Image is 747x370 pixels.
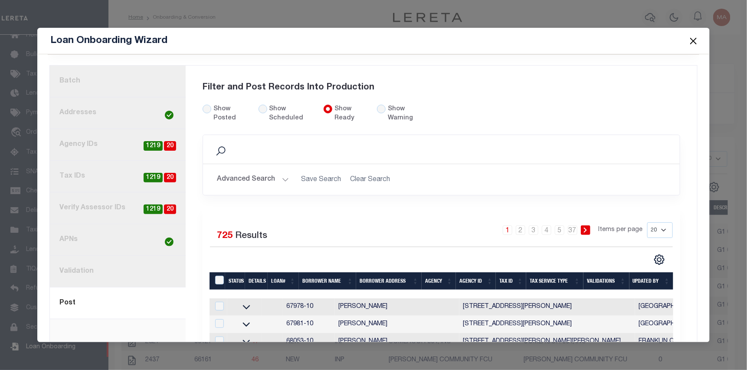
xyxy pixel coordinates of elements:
[164,205,176,215] span: 20
[635,333,732,350] td: FRANKLIN CO MOBILE HOMES
[213,105,248,124] label: Show Posted
[268,272,299,290] th: Loan#: activate to sort column ascending
[50,161,186,192] a: Tax IDs201219
[335,316,459,333] td: [PERSON_NAME]
[459,333,635,350] td: [STREET_ADDRESS][PERSON_NAME][PERSON_NAME]
[555,225,564,235] a: 5
[529,225,538,235] a: 3
[164,173,176,183] span: 20
[50,192,186,224] a: Verify Assessor IDs201219
[217,231,233,241] span: 725
[503,225,512,235] a: 1
[144,173,163,183] span: 1219
[283,316,335,333] td: 67981-10
[165,238,174,246] img: check-icon-green.svg
[422,272,456,290] th: Agency: activate to sort column ascending
[210,272,225,290] th: LoanPrepID
[50,66,186,97] a: Batch
[334,105,367,124] label: Show Ready
[335,333,459,350] td: [PERSON_NAME]
[50,287,186,319] a: Post
[245,272,268,290] th: Details
[635,298,732,316] td: [GEOGRAPHIC_DATA]
[526,272,583,290] th: Tax Service Type: activate to sort column ascending
[283,298,335,316] td: 67978-10
[144,141,163,151] span: 1219
[583,272,629,290] th: Validations: activate to sort column ascending
[688,35,699,46] button: Close
[459,298,635,316] td: [STREET_ADDRESS][PERSON_NAME]
[459,316,635,333] td: [STREET_ADDRESS][PERSON_NAME]
[50,35,167,47] h5: Loan Onboarding Wizard
[568,225,577,235] a: 37
[203,71,680,105] div: Filter and Post Records Into Production
[496,272,526,290] th: Tax ID: activate to sort column ascending
[50,129,186,161] a: Agency IDs201219
[50,97,186,129] a: Addresses
[629,272,673,290] th: Updated By: activate to sort column ascending
[356,272,422,290] th: Borrower Address: activate to sort column ascending
[335,298,459,316] td: [PERSON_NAME]
[388,105,424,124] label: Show Warning
[456,272,496,290] th: Agency ID: activate to sort column ascending
[50,256,186,287] a: Validation
[599,225,643,235] span: Items per page
[283,333,335,350] td: 68053-10
[50,224,186,256] a: APNs
[144,205,163,215] span: 1219
[542,225,551,235] a: 4
[235,229,267,243] label: Results
[299,272,357,290] th: Borrower Name: activate to sort column ascending
[635,316,732,333] td: [GEOGRAPHIC_DATA]
[516,225,525,235] a: 2
[269,105,313,124] label: Show Scheduled
[165,111,174,119] img: check-icon-green.svg
[217,171,289,188] button: Advanced Search
[164,141,176,151] span: 20
[225,272,245,290] th: Status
